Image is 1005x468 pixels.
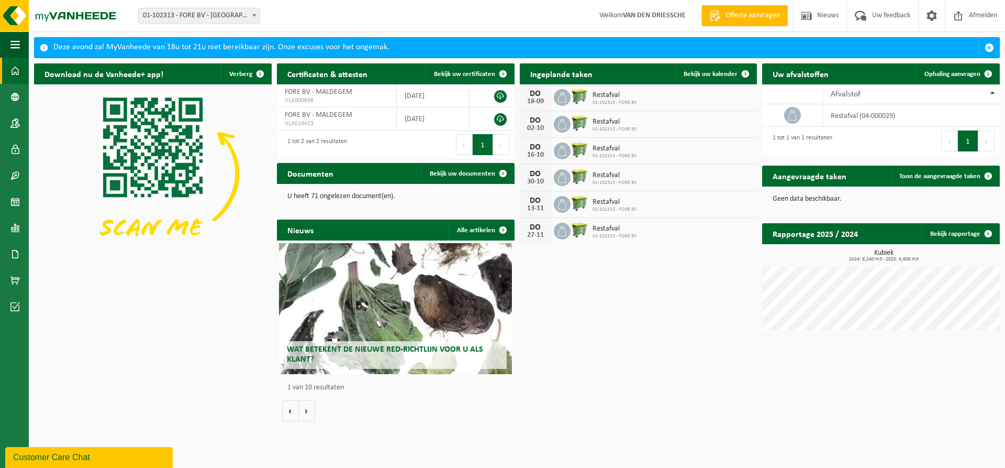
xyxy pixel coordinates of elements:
[593,145,637,153] span: Restafval
[593,100,637,106] span: 01-102313 - FORE BV
[593,225,637,233] span: Restafval
[525,151,546,159] div: 16-10
[525,90,546,98] div: DO
[593,198,637,206] span: Restafval
[916,63,999,84] a: Ophaling aanvragen
[282,400,299,421] button: Vorige
[571,221,588,239] img: WB-0660-HPE-GN-50
[5,445,175,468] iframe: chat widget
[941,130,958,151] button: Previous
[593,180,637,186] span: 01-102313 - FORE BV
[525,170,546,178] div: DO
[397,84,470,107] td: [DATE]
[525,98,546,105] div: 18-09
[762,63,839,84] h2: Uw afvalstoffen
[397,107,470,130] td: [DATE]
[623,12,686,19] strong: VAN DEN DRIESSCHE
[891,166,999,187] a: Toon de aangevraagde taken
[723,10,783,21] span: Offerte aanvragen
[593,91,637,100] span: Restafval
[823,104,1000,127] td: restafval (04-000029)
[571,114,588,132] img: WB-0660-HPE-GN-50
[53,38,979,58] div: Deze avond zal MyVanheede van 18u tot 21u niet bereikbaar zijn. Onze excuses voor het ongemak.
[571,168,588,186] img: WB-0660-HPE-GN-50
[831,90,861,99] span: Afvalstof
[285,111,352,119] span: FORE BV - MALDEGEM
[525,125,546,132] div: 02-10
[571,88,588,105] img: WB-0660-HPE-GN-50
[922,223,999,244] a: Bekijk rapportage
[285,119,389,128] span: VLA614413
[525,232,546,239] div: 27-11
[767,129,832,153] div: 1 tot 1 van 1 resultaten
[924,71,980,78] span: Ophaling aanvragen
[493,134,509,155] button: Next
[229,71,252,78] span: Verberg
[34,84,272,263] img: Download de VHEPlus App
[978,130,995,151] button: Next
[139,8,260,23] span: 01-102313 - FORE BV - MALDEGEM
[430,170,495,177] span: Bekijk uw documenten
[277,63,378,84] h2: Certificaten & attesten
[525,178,546,186] div: 30-10
[221,63,271,84] button: Verberg
[593,118,637,126] span: Restafval
[762,166,857,186] h2: Aangevraagde taken
[525,116,546,125] div: DO
[299,400,315,421] button: Volgende
[285,96,389,105] span: VLA900698
[525,205,546,212] div: 13-11
[773,195,989,203] p: Geen data beschikbaar.
[426,63,513,84] a: Bekijk uw certificaten
[701,5,788,26] a: Offerte aanvragen
[675,63,756,84] a: Bekijk uw kalender
[449,220,513,241] a: Alle artikelen
[684,71,738,78] span: Bekijk uw kalender
[767,249,1000,262] h3: Kubiek
[520,63,603,84] h2: Ingeplande taken
[277,220,324,240] h2: Nieuws
[434,71,495,78] span: Bekijk uw certificaten
[593,126,637,133] span: 01-102313 - FORE BV
[593,206,637,213] span: 01-102313 - FORE BV
[571,194,588,212] img: WB-0660-HPE-GN-50
[571,141,588,159] img: WB-0660-HPE-GN-50
[593,153,637,159] span: 01-102313 - FORE BV
[279,243,512,374] a: Wat betekent de nieuwe RED-richtlijn voor u als klant?
[762,223,868,244] h2: Rapportage 2025 / 2024
[287,345,483,364] span: Wat betekent de nieuwe RED-richtlijn voor u als klant?
[958,130,978,151] button: 1
[473,134,493,155] button: 1
[277,163,344,183] h2: Documenten
[287,193,504,200] p: U heeft 71 ongelezen document(en).
[525,223,546,232] div: DO
[456,134,473,155] button: Previous
[899,173,980,180] span: Toon de aangevraagde taken
[285,88,352,96] span: FORE BV - MALDEGEM
[282,133,347,156] div: 1 tot 2 van 2 resultaten
[287,384,509,391] p: 1 van 10 resultaten
[138,8,260,24] span: 01-102313 - FORE BV - MALDEGEM
[593,233,637,240] span: 01-102313 - FORE BV
[34,63,174,84] h2: Download nu de Vanheede+ app!
[593,171,637,180] span: Restafval
[767,257,1000,262] span: 2024: 9,240 m3 - 2025: 6,600 m3
[525,143,546,151] div: DO
[421,163,513,184] a: Bekijk uw documenten
[525,197,546,205] div: DO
